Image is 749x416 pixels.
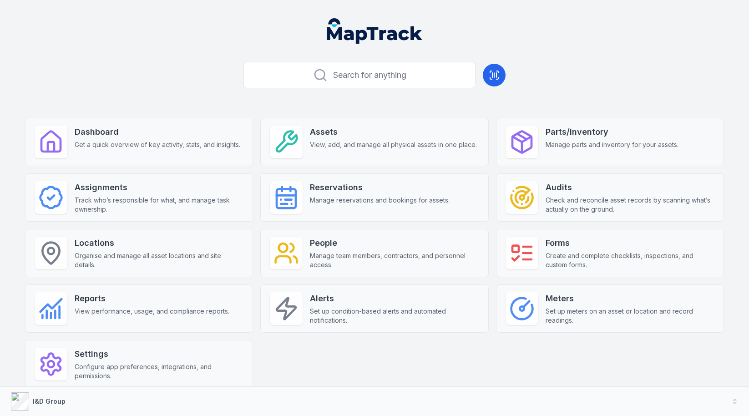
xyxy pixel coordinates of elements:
button: Search for anything [243,62,476,88]
strong: Parts/Inventory [546,126,678,138]
span: Manage reservations and bookings for assets. [310,196,450,205]
a: LocationsOrganise and manage all asset locations and site details. [25,229,253,277]
a: ReportsView performance, usage, and compliance reports. [25,284,253,333]
strong: Assignments [75,181,243,194]
strong: Audits [546,181,714,194]
a: FormsCreate and complete checklists, inspections, and custom forms. [496,229,724,277]
span: Get a quick overview of key activity, stats, and insights. [75,140,240,149]
a: Parts/InventoryManage parts and inventory for your assets. [496,118,724,166]
span: Organise and manage all asset locations and site details. [75,251,243,269]
span: Manage team members, contractors, and personnel access. [310,251,479,269]
strong: Assets [310,126,477,138]
span: View performance, usage, and compliance reports. [75,307,229,316]
strong: Dashboard [75,126,240,138]
a: SettingsConfigure app preferences, integrations, and permissions. [25,340,253,388]
strong: Locations [75,237,243,249]
span: Create and complete checklists, inspections, and custom forms. [546,251,714,269]
strong: I&D Group [33,397,66,405]
span: Configure app preferences, integrations, and permissions. [75,362,243,380]
a: AssetsView, add, and manage all physical assets in one place. [260,118,488,166]
span: Set up condition-based alerts and automated notifications. [310,307,479,325]
strong: People [310,237,479,249]
strong: Reservations [310,181,450,194]
a: AuditsCheck and reconcile asset records by scanning what’s actually on the ground. [496,173,724,222]
strong: Meters [546,292,714,305]
strong: Alerts [310,292,479,305]
a: PeopleManage team members, contractors, and personnel access. [260,229,488,277]
a: AlertsSet up condition-based alerts and automated notifications. [260,284,488,333]
span: Track who’s responsible for what, and manage task ownership. [75,196,243,214]
span: Search for anything [333,69,406,81]
nav: Global [312,18,437,44]
span: Check and reconcile asset records by scanning what’s actually on the ground. [546,196,714,214]
a: MetersSet up meters on an asset or location and record readings. [496,284,724,333]
a: DashboardGet a quick overview of key activity, stats, and insights. [25,118,253,166]
strong: Settings [75,348,243,360]
span: Manage parts and inventory for your assets. [546,140,678,149]
a: AssignmentsTrack who’s responsible for what, and manage task ownership. [25,173,253,222]
span: View, add, and manage all physical assets in one place. [310,140,477,149]
strong: Forms [546,237,714,249]
strong: Reports [75,292,229,305]
span: Set up meters on an asset or location and record readings. [546,307,714,325]
a: ReservationsManage reservations and bookings for assets. [260,173,488,222]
